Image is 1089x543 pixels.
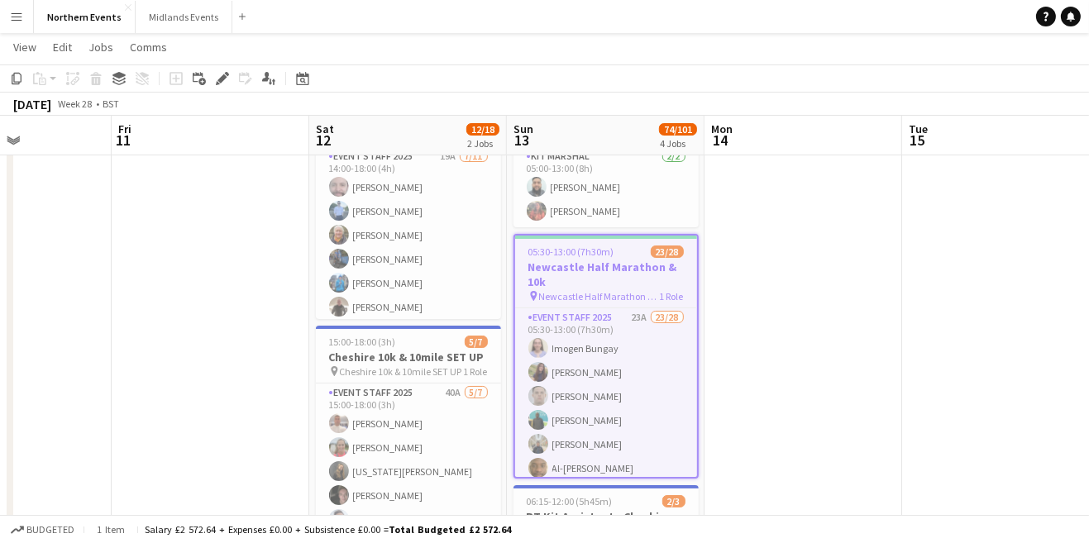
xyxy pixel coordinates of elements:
[13,96,51,112] div: [DATE]
[528,245,614,258] span: 05:30-13:00 (7h30m)
[34,1,136,33] button: Northern Events
[116,131,131,150] span: 11
[660,290,684,302] span: 1 Role
[527,495,613,507] span: 06:15-12:00 (5h45m)
[465,336,488,348] span: 5/7
[464,365,488,378] span: 1 Role
[82,36,120,58] a: Jobs
[513,147,699,227] app-card-role: Kit Marshal2/205:00-13:00 (8h)[PERSON_NAME][PERSON_NAME]
[123,36,174,58] a: Comms
[145,523,511,536] div: Salary £2 572.64 + Expenses £0.00 + Subsistence £0.00 =
[13,40,36,55] span: View
[466,123,499,136] span: 12/18
[26,524,74,536] span: Budgeted
[136,1,232,33] button: Midlands Events
[53,40,72,55] span: Edit
[91,523,131,536] span: 1 item
[659,123,697,136] span: 74/101
[513,234,699,479] app-job-card: 05:30-13:00 (7h30m)23/28Newcastle Half Marathon & 10k Newcastle Half Marathon & 10k1 RoleEvent St...
[662,495,685,507] span: 2/3
[909,121,928,136] span: Tue
[329,336,396,348] span: 15:00-18:00 (3h)
[389,523,511,536] span: Total Budgeted £2 572.64
[467,137,499,150] div: 2 Jobs
[88,40,113,55] span: Jobs
[55,98,96,110] span: Week 28
[8,521,77,539] button: Budgeted
[906,131,928,150] span: 15
[515,260,697,289] h3: Newcastle Half Marathon & 10k
[539,290,660,302] span: Newcastle Half Marathon & 10k
[513,121,533,136] span: Sun
[316,74,501,319] app-job-card: 14:00-18:00 (4h)7/11SET UP - Newcastle Half Marathon & 10k SET UP - Newcastle Half Marathon & 10k...
[340,365,462,378] span: Cheshire 10k & 10mile SET UP
[511,131,533,150] span: 13
[118,121,131,136] span: Fri
[313,131,334,150] span: 12
[316,147,501,443] app-card-role: Event Staff 202519A7/1114:00-18:00 (4h)[PERSON_NAME][PERSON_NAME][PERSON_NAME][PERSON_NAME][PERSO...
[513,509,699,539] h3: RT Kit Assistant - Cheshire 10k & 10mile
[711,121,733,136] span: Mon
[46,36,79,58] a: Edit
[7,36,43,58] a: View
[709,131,733,150] span: 14
[660,137,696,150] div: 4 Jobs
[130,40,167,55] span: Comms
[651,245,684,258] span: 23/28
[316,350,501,364] h3: Cheshire 10k & 10mile SET UP
[103,98,119,110] div: BST
[316,121,334,136] span: Sat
